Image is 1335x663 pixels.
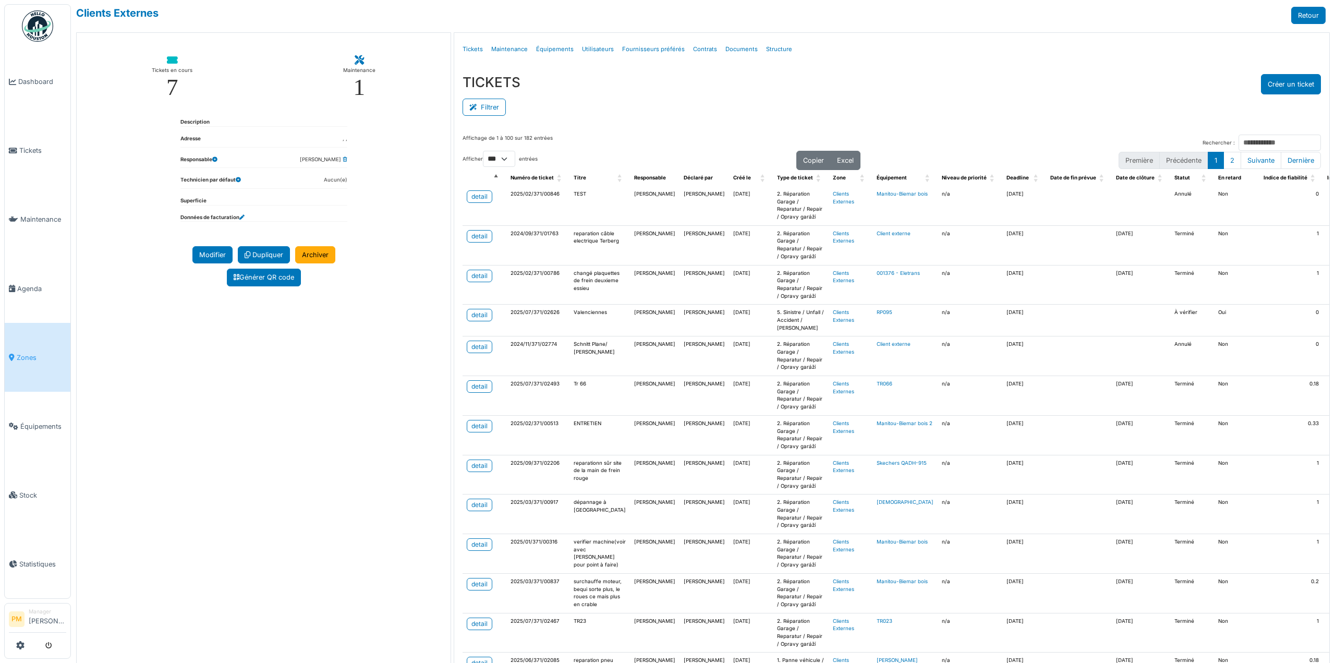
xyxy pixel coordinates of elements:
[630,305,679,336] td: [PERSON_NAME]
[1208,152,1224,169] button: 1
[721,37,762,62] a: Documents
[833,191,854,204] a: Clients Externes
[877,578,928,584] a: Manitou-Biemar bois
[1112,455,1170,495] td: [DATE]
[9,608,66,633] a: PM Manager[PERSON_NAME]
[1112,415,1170,455] td: [DATE]
[569,376,630,416] td: Tr 66
[1258,613,1323,653] td: 1
[1034,170,1040,186] span: Deadline: Activate to sort
[1099,170,1106,186] span: Date de fin prévue: Activate to sort
[1258,455,1323,495] td: 1
[1214,225,1258,265] td: Non
[679,495,729,534] td: [PERSON_NAME]
[467,538,492,551] a: detail
[506,534,569,574] td: 2025/01/371/00316
[463,99,506,116] button: Filtrer
[830,151,860,170] button: Excel
[511,175,554,180] span: Numéro de ticket
[877,309,892,315] a: RP095
[5,254,70,323] a: Agenda
[1258,376,1323,416] td: 0.18
[729,376,773,416] td: [DATE]
[773,455,829,495] td: 2. Réparation Garage / Reparatur / Repair / Opravy garáží
[833,270,854,284] a: Clients Externes
[180,156,217,168] dt: Responsable
[471,461,488,471] div: detail
[860,170,866,186] span: Zone: Activate to sort
[833,578,854,592] a: Clients Externes
[506,376,569,416] td: 2025/07/371/02493
[1258,573,1323,613] td: 0.2
[729,455,773,495] td: [DATE]
[938,534,1002,574] td: n/a
[29,608,66,616] div: Manager
[471,421,488,431] div: detail
[471,310,488,320] div: detail
[1170,534,1214,574] td: Terminé
[729,265,773,305] td: [DATE]
[630,225,679,265] td: [PERSON_NAME]
[1112,265,1170,305] td: [DATE]
[938,613,1002,653] td: n/a
[729,534,773,574] td: [DATE]
[1112,573,1170,613] td: [DATE]
[506,265,569,305] td: 2025/02/371/00786
[679,225,729,265] td: [PERSON_NAME]
[19,559,66,569] span: Statistiques
[877,420,932,426] a: Manitou-Biemar bois 2
[618,37,689,62] a: Fournisseurs préférés
[1214,495,1258,534] td: Non
[180,197,207,205] dt: Superficie
[5,392,70,461] a: Équipements
[630,613,679,653] td: [PERSON_NAME]
[569,534,630,574] td: verifier machine(voir avec [PERSON_NAME] pour point à faire)
[630,415,679,455] td: [PERSON_NAME]
[938,265,1002,305] td: n/a
[990,170,996,186] span: Niveau de priorité: Activate to sort
[1112,376,1170,416] td: [DATE]
[467,618,492,630] a: detail
[1214,186,1258,225] td: Non
[837,156,854,164] span: Excel
[833,231,854,244] a: Clients Externes
[679,415,729,455] td: [PERSON_NAME]
[1258,186,1323,225] td: 0
[877,618,892,624] a: TR023
[1002,225,1046,265] td: [DATE]
[471,580,488,589] div: detail
[729,495,773,534] td: [DATE]
[574,175,586,180] span: Titre
[833,381,854,394] a: Clients Externes
[733,175,751,180] span: Créé le
[833,420,854,434] a: Clients Externes
[487,37,532,62] a: Maintenance
[569,186,630,225] td: TEST
[9,611,25,627] li: PM
[467,230,492,243] a: detail
[1281,152,1321,169] button: Last
[1170,186,1214,225] td: Annulé
[506,613,569,653] td: 2025/07/371/02467
[630,573,679,613] td: [PERSON_NAME]
[938,415,1002,455] td: n/a
[578,37,618,62] a: Utilisateurs
[471,500,488,510] div: detail
[1170,495,1214,534] td: Terminé
[506,336,569,376] td: 2024/11/371/02774
[877,499,933,505] a: [DEMOGRAPHIC_DATA]
[679,573,729,613] td: [PERSON_NAME]
[773,225,829,265] td: 2. Réparation Garage / Reparatur / Repair / Opravy garáží
[1258,415,1323,455] td: 0.33
[1214,265,1258,305] td: Non
[343,135,347,143] dd: , ,
[1241,152,1281,169] button: Next
[1258,495,1323,534] td: 1
[467,190,492,203] a: detail
[1170,265,1214,305] td: Terminé
[630,495,679,534] td: [PERSON_NAME]
[471,382,488,391] div: detail
[1112,225,1170,265] td: [DATE]
[569,336,630,376] td: Schnitt Plane/ [PERSON_NAME]
[630,534,679,574] td: [PERSON_NAME]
